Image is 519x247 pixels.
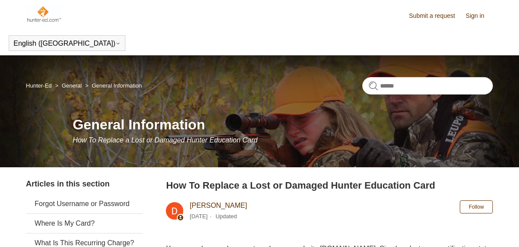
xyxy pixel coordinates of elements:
a: Submit a request [409,11,464,20]
h1: General Information [73,114,493,135]
a: Forgot Username or Password [26,194,143,213]
li: General [53,82,83,89]
a: Hunter-Ed [26,82,52,89]
img: Hunter-Ed Help Center home page [26,5,61,23]
a: General [62,82,82,89]
time: 03/04/2024, 10:49 [190,213,208,220]
a: Sign in [466,11,493,20]
a: General Information [92,82,142,89]
li: Hunter-Ed [26,82,54,89]
button: English ([GEOGRAPHIC_DATA]) [13,40,121,47]
span: Articles in this section [26,179,110,188]
li: General Information [84,82,142,89]
h2: How To Replace a Lost or Damaged Hunter Education Card [166,178,493,193]
a: Where Is My Card? [26,214,143,233]
button: Follow Article [460,200,493,213]
li: Updated [216,213,237,220]
span: How To Replace a Lost or Damaged Hunter Education Card [73,136,258,144]
input: Search [362,77,493,95]
a: [PERSON_NAME] [190,202,247,209]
